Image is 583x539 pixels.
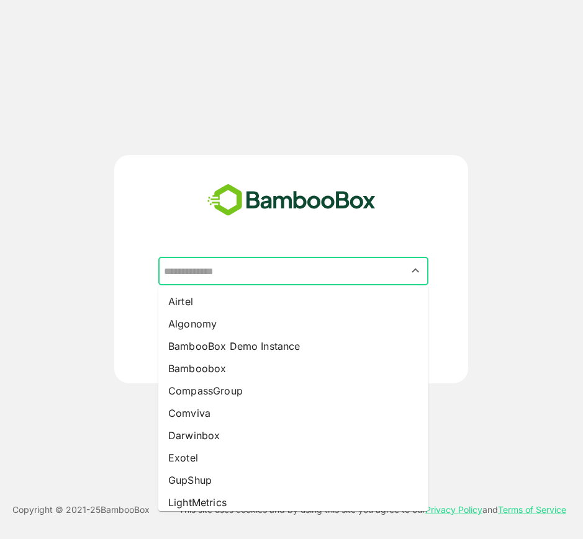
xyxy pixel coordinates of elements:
[158,469,428,491] li: GupShup
[158,402,428,424] li: Comviva
[158,357,428,380] li: Bamboobox
[158,424,428,447] li: Darwinbox
[407,262,424,279] button: Close
[201,180,382,221] img: bamboobox
[158,335,428,357] li: BambooBox Demo Instance
[12,502,150,517] p: Copyright © 2021- 25 BambooBox
[158,313,428,335] li: Algonomy
[158,491,428,514] li: LightMetrics
[158,380,428,402] li: CompassGroup
[158,447,428,469] li: Exotel
[158,290,428,313] li: Airtel
[498,504,566,515] a: Terms of Service
[425,504,482,515] a: Privacy Policy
